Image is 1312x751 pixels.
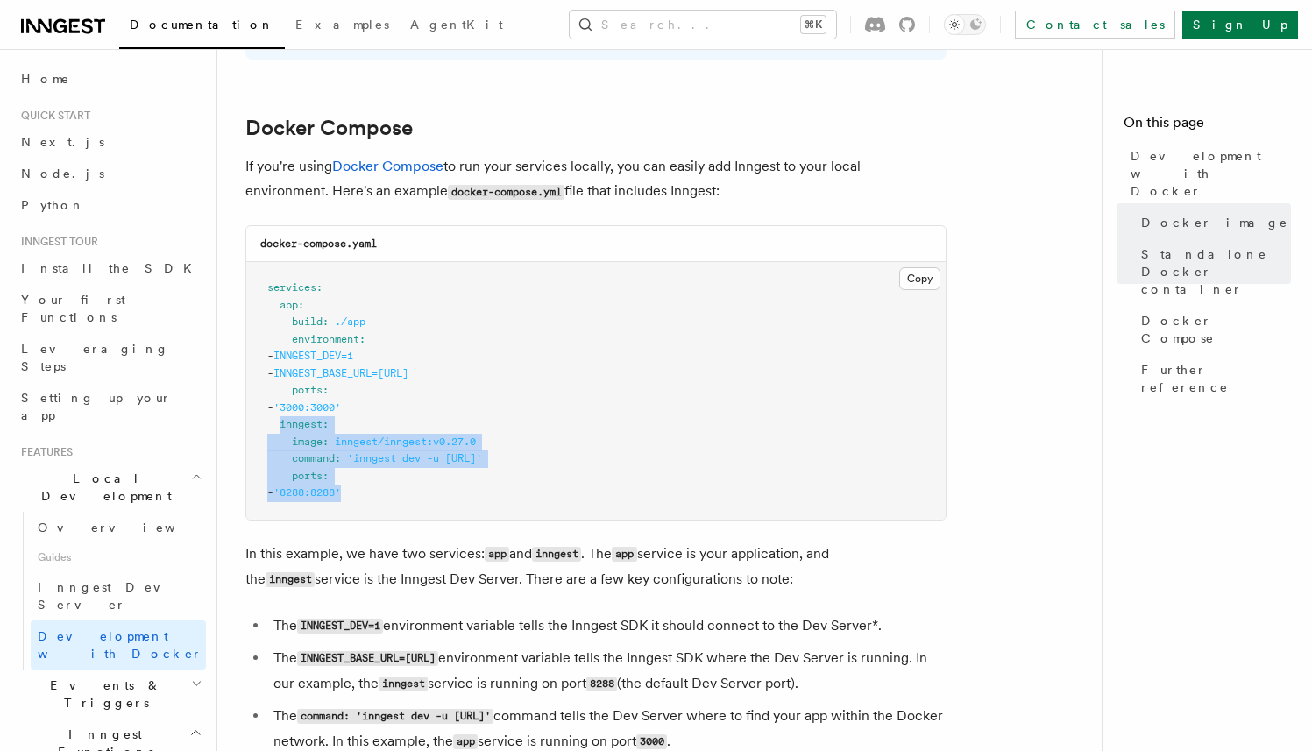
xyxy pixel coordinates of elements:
span: Development with Docker [1131,147,1291,200]
a: Sign Up [1182,11,1298,39]
code: docker-compose.yaml [260,237,377,250]
span: ports [292,470,323,482]
span: : [323,384,329,396]
code: INNGEST_BASE_URL=[URL] [297,651,438,666]
span: : [316,281,323,294]
span: Standalone Docker container [1141,245,1291,298]
a: Development with Docker [1124,140,1291,207]
span: Docker Compose [1141,312,1291,347]
span: environment [292,333,359,345]
span: : [323,436,329,448]
li: The environment variable tells the Inngest SDK where the Dev Server is running. In our example, t... [268,646,947,697]
span: '3000:3000' [273,401,341,414]
span: INNGEST_DEV=1 [273,350,353,362]
span: build [292,315,323,328]
code: inngest [266,572,315,587]
span: Documentation [130,18,274,32]
span: Python [21,198,85,212]
a: Leveraging Steps [14,333,206,382]
p: In this example, we have two services: and . The service is your application, and the service is ... [245,542,947,592]
span: services [267,281,316,294]
span: image [292,436,323,448]
span: - [267,401,273,414]
a: Overview [31,512,206,543]
code: inngest [379,677,428,691]
span: : [335,452,341,464]
span: Overview [38,521,218,535]
span: Install the SDK [21,261,202,275]
span: : [323,418,329,430]
div: Local Development [14,512,206,670]
span: Docker image [1141,214,1288,231]
code: INNGEST_DEV=1 [297,619,383,634]
button: Search...⌘K [570,11,836,39]
code: 8288 [586,677,617,691]
span: Inngest Dev Server [38,580,188,612]
a: Docker image [1134,207,1291,238]
span: 'inngest dev -u [URL]' [347,452,482,464]
code: app [485,547,509,562]
a: Home [14,63,206,95]
span: : [323,470,329,482]
h4: On this page [1124,112,1291,140]
a: Python [14,189,206,221]
span: - [267,367,273,379]
span: : [359,333,365,345]
li: The environment variable tells the Inngest SDK it should connect to the Dev Server*. [268,613,947,639]
span: Examples [295,18,389,32]
a: Node.js [14,158,206,189]
code: 3000 [636,734,667,749]
code: app [612,547,636,562]
span: : [298,299,304,311]
span: Your first Functions [21,293,125,324]
a: Inngest Dev Server [31,571,206,620]
span: : [323,315,329,328]
span: Development with Docker [38,629,202,661]
span: INNGEST_BASE_URL=[URL] [273,367,408,379]
span: '8288:8288' [273,486,341,499]
kbd: ⌘K [801,16,826,33]
span: Inngest tour [14,235,98,249]
span: inngest/inngest:v0.27.0 [335,436,476,448]
button: Toggle dark mode [944,14,986,35]
span: Features [14,445,73,459]
span: AgentKit [410,18,503,32]
span: Home [21,70,70,88]
span: Node.js [21,166,104,181]
a: Docker Compose [1134,305,1291,354]
a: Install the SDK [14,252,206,284]
span: Further reference [1141,361,1291,396]
a: Next.js [14,126,206,158]
a: Standalone Docker container [1134,238,1291,305]
a: Docker Compose [245,116,413,140]
code: docker-compose.yml [448,185,564,200]
p: If you're using to run your services locally, you can easily add Inngest to your local environmen... [245,154,947,204]
span: Next.js [21,135,104,149]
span: ./app [335,315,365,328]
span: - [267,350,273,362]
button: Events & Triggers [14,670,206,719]
code: inngest [532,547,581,562]
a: Development with Docker [31,620,206,670]
span: Setting up your app [21,391,172,422]
code: command: 'inngest dev -u [URL]' [297,709,493,724]
a: Documentation [119,5,285,49]
a: AgentKit [400,5,514,47]
span: inngest [280,418,323,430]
span: Leveraging Steps [21,342,169,373]
a: Docker Compose [332,158,443,174]
code: app [453,734,478,749]
span: command [292,452,335,464]
span: ports [292,384,323,396]
span: Local Development [14,470,191,505]
span: Guides [31,543,206,571]
a: Setting up your app [14,382,206,431]
span: Quick start [14,109,90,123]
span: - [267,486,273,499]
a: Contact sales [1015,11,1175,39]
a: Examples [285,5,400,47]
button: Copy [899,267,940,290]
button: Local Development [14,463,206,512]
span: Events & Triggers [14,677,191,712]
a: Your first Functions [14,284,206,333]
